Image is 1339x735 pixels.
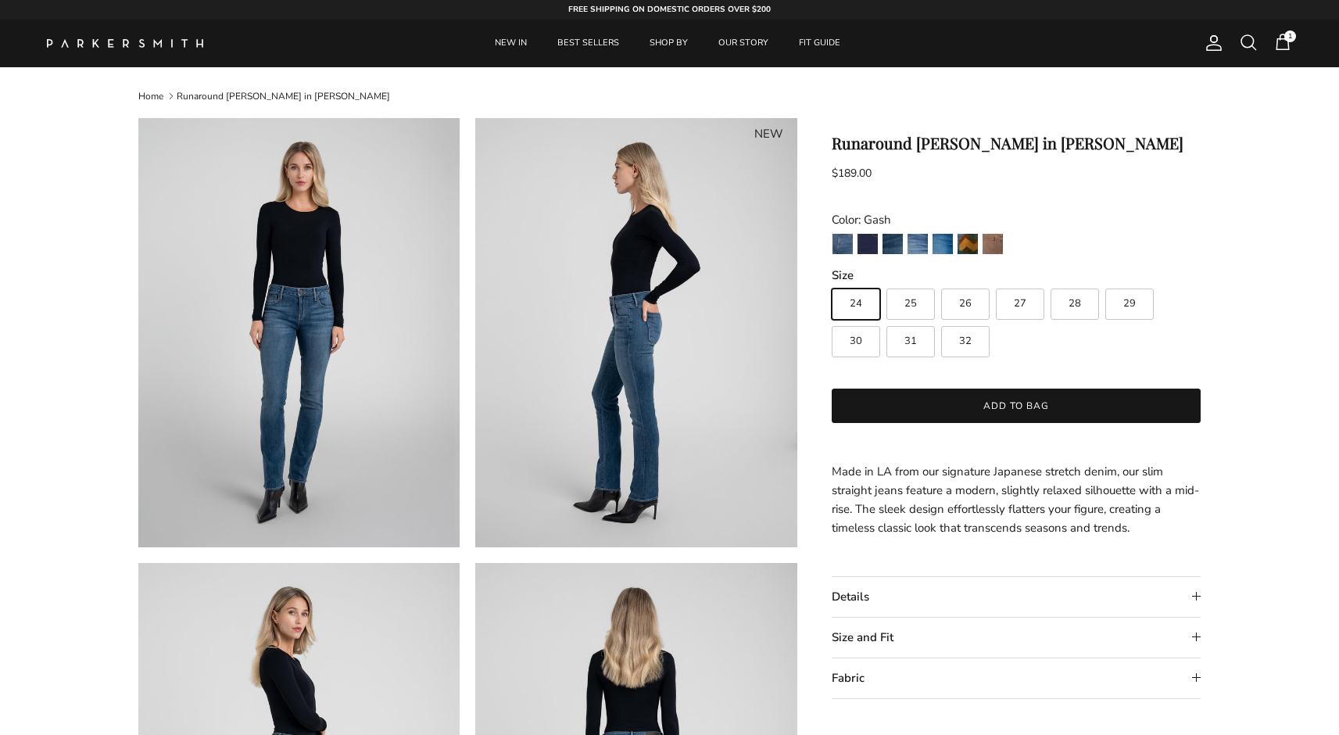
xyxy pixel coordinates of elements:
span: 26 [959,299,972,309]
a: SHOP BY [635,20,702,67]
strong: FREE SHIPPING ON DOMESTIC ORDERS OVER $200 [568,4,771,15]
img: Fairchild [958,234,978,254]
summary: Size and Fit [832,618,1201,658]
h1: Runaround [PERSON_NAME] in [PERSON_NAME] [832,134,1201,152]
a: Runaround [PERSON_NAME] in [PERSON_NAME] [177,90,390,102]
div: Primary [233,20,1103,67]
a: Gash [882,233,904,260]
span: $189.00 [832,166,872,181]
img: Jagger [832,234,853,254]
span: 24 [850,299,862,309]
summary: Details [832,577,1201,617]
img: Camden [857,234,878,254]
span: 30 [850,336,862,346]
img: Parker Smith [47,39,203,48]
img: Gash [883,234,903,254]
a: Camden [857,233,879,260]
nav: Breadcrumbs [138,89,1201,102]
span: 27 [1014,299,1026,309]
legend: Size [832,267,854,284]
span: 25 [904,299,917,309]
a: BEST SELLERS [543,20,633,67]
a: NEW IN [481,20,541,67]
a: OUR STORY [704,20,782,67]
span: 28 [1069,299,1081,309]
a: Home [138,90,163,102]
a: 1 [1273,33,1292,53]
span: 1 [1284,30,1296,42]
a: Account [1198,34,1223,52]
span: 31 [904,336,917,346]
div: Color: Gash [832,210,1201,229]
img: Azure [933,234,953,254]
summary: Fabric [832,658,1201,698]
a: FIT GUIDE [785,20,854,67]
p: Made in LA from our signature Japanese stretch denim, our slim straight jeans feature a modern, s... [832,462,1201,537]
a: Fairchild [957,233,979,260]
a: Azure [932,233,954,260]
a: Toffee [982,233,1004,260]
button: Add to bag [832,389,1201,423]
img: Lust [908,234,928,254]
a: Lust [907,233,929,260]
img: Toffee [983,234,1003,254]
span: 32 [959,336,972,346]
span: 29 [1123,299,1136,309]
a: Jagger [832,233,854,260]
